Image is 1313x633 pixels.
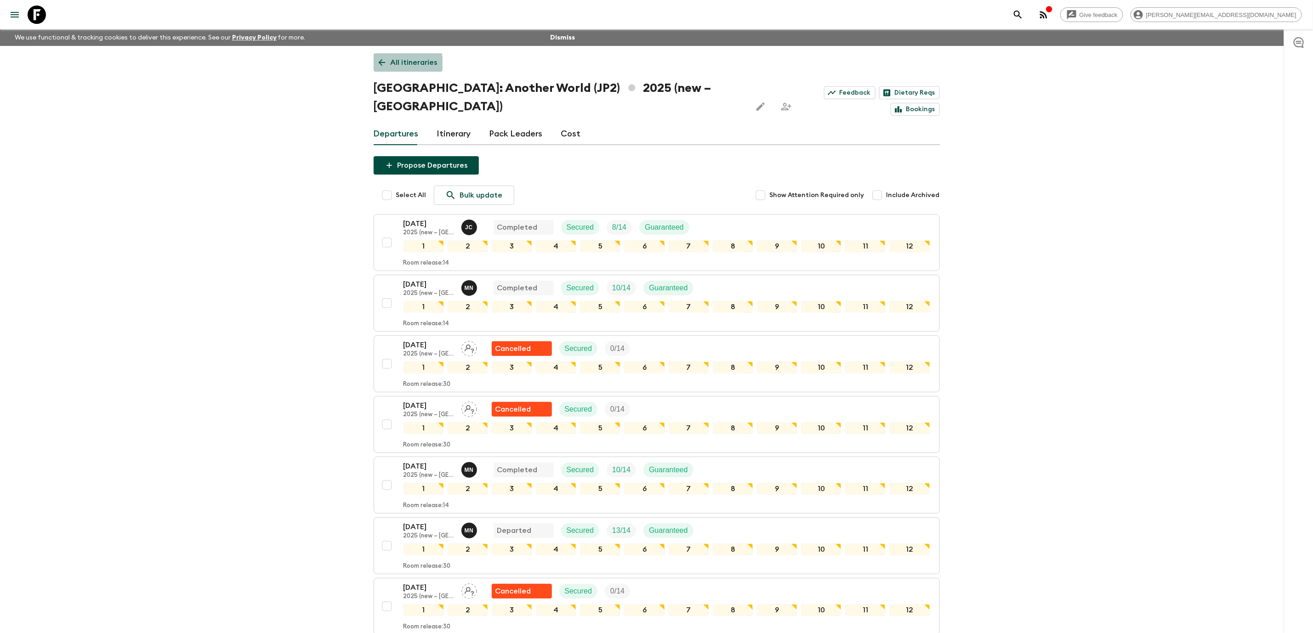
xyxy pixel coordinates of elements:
button: [DATE]2025 (new – [GEOGRAPHIC_DATA])Maho NagaredaDepartedSecuredTrip FillGuaranteed12345678910111... [374,517,940,574]
div: 8 [713,240,753,252]
button: menu [6,6,24,24]
span: Juno Choi [461,222,479,230]
div: 7 [669,240,709,252]
p: Guaranteed [649,464,688,475]
div: 3 [492,543,532,555]
p: Secured [567,525,594,536]
div: 1 [404,362,444,373]
div: Trip Fill [605,584,630,599]
p: We use functional & tracking cookies to deliver this experience. See our for more. [11,29,309,46]
div: 10 [801,543,841,555]
h1: [GEOGRAPHIC_DATA]: Another World (JP2) 2025 (new – [GEOGRAPHIC_DATA]) [374,79,745,116]
p: 8 / 14 [612,222,626,233]
p: Room release: 14 [404,502,449,509]
p: Room release: 30 [404,441,451,449]
p: 10 / 14 [612,464,631,475]
div: 6 [624,422,665,434]
div: 12 [889,483,930,495]
div: 2 [448,422,488,434]
p: 13 / 14 [612,525,631,536]
div: Flash Pack cancellation [492,402,552,417]
div: 6 [624,604,665,616]
div: 5 [580,604,620,616]
span: Maho Nagareda [461,465,479,472]
div: 3 [492,422,532,434]
span: Give feedback [1074,11,1123,18]
p: Room release: 14 [404,260,449,267]
p: Guaranteed [649,283,688,294]
div: 3 [492,483,532,495]
div: 7 [669,604,709,616]
div: 6 [624,362,665,373]
p: Room release: 30 [404,623,451,631]
button: [DATE]2025 (new – [GEOGRAPHIC_DATA])Maho NagaredaCompletedSecuredTrip FillGuaranteed1234567891011... [374,275,940,332]
div: 6 [624,301,665,313]
div: 10 [801,422,841,434]
div: Secured [561,463,600,477]
div: 11 [845,362,886,373]
span: Assign pack leader [461,344,477,351]
p: Cancelled [495,343,531,354]
a: Pack Leaders [489,123,543,145]
div: 5 [580,301,620,313]
p: 2025 (new – [GEOGRAPHIC_DATA]) [404,472,454,479]
a: Bulk update [434,186,514,205]
div: 10 [801,240,841,252]
div: 10 [801,604,841,616]
div: 2 [448,362,488,373]
p: [DATE] [404,339,454,350]
div: 11 [845,604,886,616]
p: Secured [565,586,592,597]
div: Secured [559,584,598,599]
p: 2025 (new – [GEOGRAPHIC_DATA]) [404,411,454,418]
p: Cancelled [495,586,531,597]
span: Include Archived [887,191,940,200]
div: Secured [559,341,598,356]
p: 0 / 14 [610,343,625,354]
p: [DATE] [404,218,454,229]
div: 5 [580,362,620,373]
div: 7 [669,301,709,313]
p: [DATE] [404,521,454,532]
div: Secured [559,402,598,417]
div: Flash Pack cancellation [492,341,552,356]
button: [DATE]2025 (new – [GEOGRAPHIC_DATA])Juno ChoiCompletedSecuredTrip FillGuaranteed123456789101112Ro... [374,214,940,271]
div: 1 [404,301,444,313]
div: 3 [492,240,532,252]
p: 2025 (new – [GEOGRAPHIC_DATA]) [404,350,454,358]
p: Guaranteed [649,525,688,536]
p: 2025 (new – [GEOGRAPHIC_DATA]) [404,532,454,540]
span: Maho Nagareda [461,283,479,290]
div: 1 [404,240,444,252]
button: [DATE]2025 (new – [GEOGRAPHIC_DATA])Assign pack leaderFlash Pack cancellationSecuredTrip Fill1234... [374,396,940,453]
div: 9 [757,301,797,313]
span: Assign pack leader [461,404,477,412]
div: [PERSON_NAME][EMAIL_ADDRESS][DOMAIN_NAME] [1131,7,1302,22]
p: Secured [565,343,592,354]
div: 9 [757,362,797,373]
div: 8 [713,483,753,495]
div: 7 [669,362,709,373]
div: 2 [448,483,488,495]
div: 4 [536,362,576,373]
div: 5 [580,240,620,252]
div: 11 [845,301,886,313]
p: 0 / 14 [610,586,625,597]
span: Maho Nagareda [461,526,479,533]
p: 10 / 14 [612,283,631,294]
div: 4 [536,483,576,495]
div: 2 [448,604,488,616]
a: Dietary Reqs [879,86,940,99]
div: 1 [404,422,444,434]
div: Trip Fill [607,220,632,235]
div: 7 [669,543,709,555]
div: Trip Fill [607,523,636,538]
p: Completed [497,283,538,294]
a: All itineraries [374,53,443,72]
div: 5 [580,483,620,495]
p: 2025 (new – [GEOGRAPHIC_DATA]) [404,290,454,297]
div: 3 [492,301,532,313]
span: Assign pack leader [461,586,477,593]
button: Propose Departures [374,156,479,175]
button: Dismiss [548,31,577,44]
